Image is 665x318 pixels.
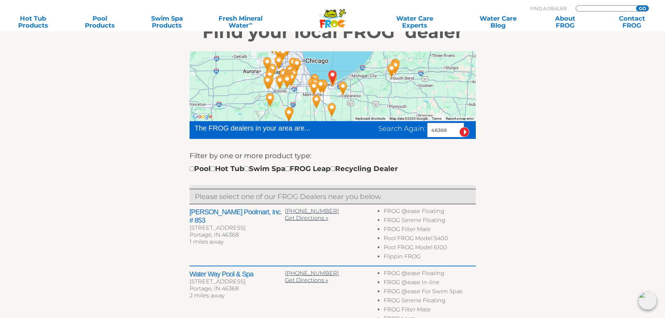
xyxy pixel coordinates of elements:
[384,244,475,253] li: Pool FROG Model 6100
[309,92,325,111] div: Ruff N Tuff Country Store - 24 miles away.
[387,56,403,75] div: The Great Escape - South Bend - 52 miles away.
[313,77,329,96] div: The Great Escape - Merrillville - 13 miles away.
[286,66,302,85] div: Leslie's Poolmart Inc # 411 - 32 miles away.
[208,15,273,29] a: Fresh MineralWater∞
[384,306,475,315] li: FROG Filter Mate
[190,270,285,278] h2: Water Way Pool & Spa
[446,117,474,120] a: Report a map error
[190,150,311,161] label: Filter by one or more product type:
[190,285,285,292] div: Portage, IN 46368
[190,208,285,224] h2: [PERSON_NAME] Poolmart, Inc. # 853
[606,15,658,29] a: ContactFROG
[388,56,404,75] div: Leslie's Poolmart, Inc. # 484 - 52 miles away.
[289,56,305,75] div: Leslie's Poolmart Inc # 385 - 31 miles away.
[355,116,385,121] button: Keyboard shortcuts
[285,55,301,74] div: American Sale Inc - Bridgeview - 34 miles away.
[432,117,442,120] a: Terms (opens in new tab)
[378,124,426,133] span: Search Again:
[384,235,475,244] li: Pool FROG Model 5400
[307,71,323,90] div: B & F Pools - Highland - 15 miles away.
[279,70,295,89] div: Cancun Pools & Spas - 37 miles away.
[262,90,278,109] div: DesRochers Backyard Pools & Spas - Wilmington - 55 miles away.
[638,291,657,310] img: openIcon
[384,217,475,226] li: FROG Serene Floating
[191,112,214,121] img: Google
[259,54,275,73] div: Leslie's Poolmart Inc # 612 - 54 miles away.
[307,75,323,94] div: Caribbean Pools & Spas - Schererville - 16 miles away.
[285,215,328,221] a: Get Directions »
[384,270,475,279] li: FROG @ease Floating
[384,253,475,262] li: Flippin FROG
[118,22,547,43] h2: Find your local FROG dealer
[282,62,298,81] div: All Seasons Pools & Spas Inc ? Orland Park - 35 miles away.
[472,15,524,29] a: Water CareBlog
[275,44,291,63] div: The Great Escape - Oak Brook - 44 miles away.
[390,117,428,120] span: Map data ©2025 Google
[285,208,339,214] a: [PHONE_NUMBER]
[190,238,223,245] span: 1 miles away
[384,61,400,80] div: Bontrager Pools Inc - South Bend - 48 miles away.
[260,73,276,92] div: DesRochers Backyard Pools & Spas - Shorewood - 53 miles away.
[306,79,322,98] div: St John Pool Center - 18 miles away.
[190,231,285,238] div: Portage, IN 46368
[195,191,471,202] p: Please select one of our FROG Dealers near you below.
[285,270,339,276] a: [PHONE_NUMBER]
[279,71,295,89] div: Caribbean Pools & Spas - 37 miles away.
[285,66,301,84] div: The Great Escape - Tinley Park - 33 miles away.
[384,208,475,217] li: FROG @ease Floating
[190,163,398,174] div: Pool Hot Tub Swim Spa FROG Leap Recycling Dealer
[316,77,332,96] div: American Sale Inc - Merrillville - 11 miles away.
[272,73,288,92] div: Pool & Spa Works Inc - 43 miles away.
[539,15,591,29] a: AboutFROG
[271,53,287,72] div: The Great Escape - Downers Grove - 45 miles away.
[191,112,214,121] a: Open this area in Google Maps (opens a new window)
[195,123,335,133] div: The FROG dealers in your area are...
[387,58,404,77] div: The Hot Tub Company, Inc. - 51 miles away.
[325,70,341,89] div: Water Way Pool & Spa - 2 miles away.
[281,105,297,124] div: Blanchette Pools, Spas & Billards - 47 miles away.
[636,6,649,11] input: GO
[190,224,285,231] div: [STREET_ADDRESS]
[324,68,340,87] div: Leslie's Poolmart, Inc. # 853 - 1 miles away.
[249,21,252,26] sup: ∞
[306,74,322,93] div: Leslie's Poolmart Inc # 415 - 16 miles away.
[7,15,59,29] a: Hot TubProducts
[190,278,285,285] div: [STREET_ADDRESS]
[459,127,470,137] input: Submit
[262,67,278,86] div: The Great Escape - Joliet - 51 miles away.
[384,288,475,297] li: FROG @ease For Swim Spas
[530,5,567,12] p: Find A Dealer
[276,66,292,85] div: Aqua Pools Inc - 40 miles away.
[190,292,224,299] span: 2 miles away
[384,226,475,235] li: FROG Filter Mate
[282,104,298,123] div: JTS Pools - Bradley - 46 miles away.
[279,72,295,91] div: Mud Turtle Pools - 37 miles away.
[262,65,278,84] div: Paradise Pools & Spas of Illinois - 51 miles away.
[280,69,296,88] div: Caribbean Pools Inc - Orland Park - 37 miles away.
[335,79,351,98] div: Caribbean Pools & Spas - Valparaiso - 13 miles away.
[261,73,278,91] div: Neptune Pools - 52 miles away.
[384,279,475,288] li: FROG @ease In-line
[280,67,296,86] div: American Sale Inc - Orland Park - 36 miles away.
[325,67,341,86] div: OGDEN DUNES, IN 46368
[141,15,193,29] a: Swim SpaProducts
[581,6,628,12] input: Zip Code Form
[285,277,328,283] a: Get Directions »
[283,70,300,89] div: American Sale Inc - Outlet - 34 miles away.
[265,61,281,80] div: American Sale Inc - Romeoville - 49 miles away.
[282,68,298,87] div: The Great Escape - Orland Park - 35 miles away.
[372,15,457,29] a: Water CareExperts
[304,75,320,94] div: Royal Pools & More - 18 miles away.
[384,297,475,306] li: FROG Serene Floating
[324,100,340,119] div: B & F Pools - Demotte - 27 miles away.
[74,15,126,29] a: PoolProducts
